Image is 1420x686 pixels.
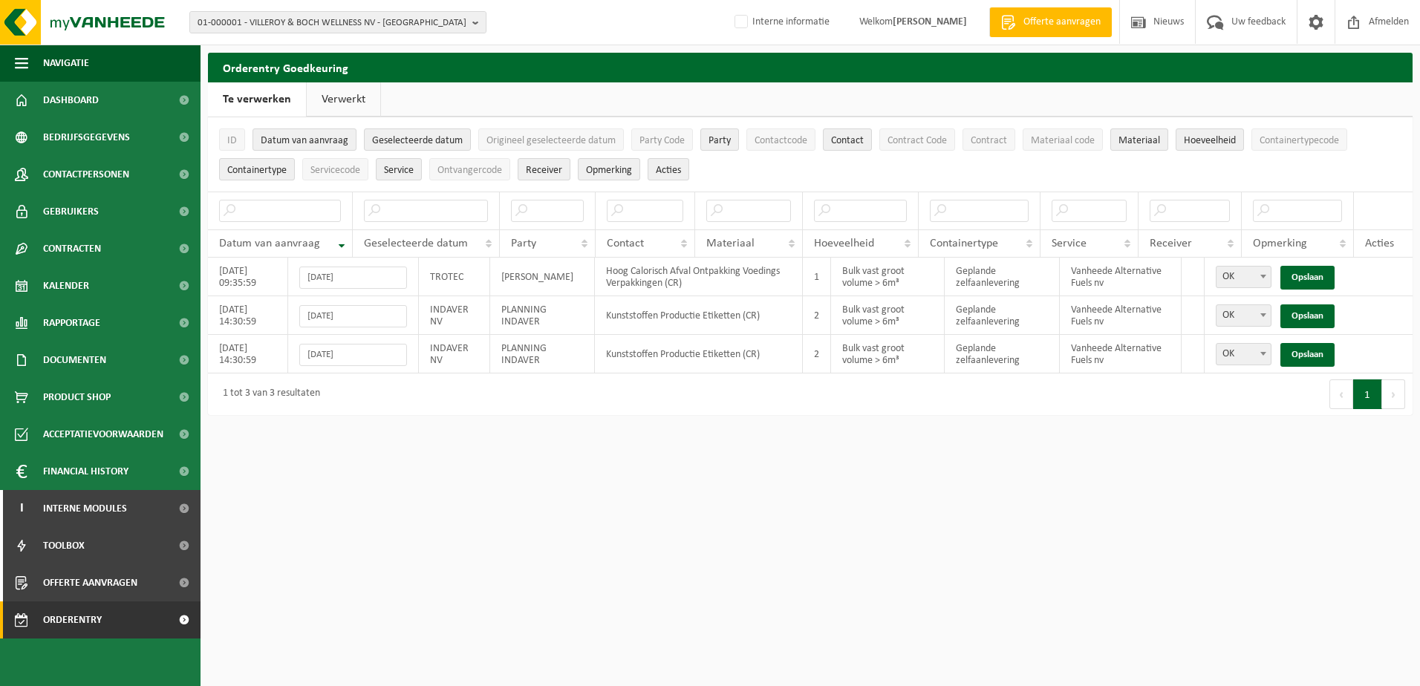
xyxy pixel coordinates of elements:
[43,304,100,342] span: Rapportage
[803,258,831,296] td: 1
[43,82,99,119] span: Dashboard
[198,12,466,34] span: 01-000001 - VILLEROY & BOCH WELLNESS NV - [GEOGRAPHIC_DATA]
[43,564,137,601] span: Offerte aanvragen
[219,128,245,151] button: IDID: Activate to sort
[1329,379,1353,409] button: Previous
[518,158,570,180] button: ReceiverReceiver: Activate to sort
[43,601,168,638] span: Orderentry Goedkeuring
[511,238,536,249] span: Party
[732,11,830,33] label: Interne informatie
[1216,304,1271,327] span: OK
[831,335,945,373] td: Bulk vast groot volume > 6m³
[15,490,28,527] span: I
[945,258,1060,296] td: Geplande zelfaanlevering
[43,342,106,379] span: Documenten
[963,128,1015,151] button: ContractContract: Activate to sort
[43,45,89,82] span: Navigatie
[1060,335,1182,373] td: Vanheede Alternative Fuels nv
[364,128,471,151] button: Geselecteerde datumGeselecteerde datum: Activate to sort
[1184,135,1236,146] span: Hoeveelheid
[526,165,562,176] span: Receiver
[1216,266,1271,288] span: OK
[831,135,864,146] span: Contact
[219,238,320,249] span: Datum van aanvraag
[578,158,640,180] button: OpmerkingOpmerking: Activate to sort
[607,238,644,249] span: Contact
[43,490,127,527] span: Interne modules
[419,258,490,296] td: TROTEC
[310,165,360,176] span: Servicecode
[1280,266,1335,290] a: Opslaan
[1052,238,1087,249] span: Service
[648,158,689,180] button: Acties
[208,296,288,335] td: [DATE] 14:30:59
[1353,379,1382,409] button: 1
[227,135,237,146] span: ID
[1251,128,1347,151] button: ContainertypecodeContainertypecode: Activate to sort
[1217,344,1271,365] span: OK
[1280,304,1335,328] a: Opslaan
[208,53,1413,82] h2: Orderentry Goedkeuring
[746,128,815,151] button: ContactcodeContactcode: Activate to sort
[43,230,101,267] span: Contracten
[945,296,1060,335] td: Geplande zelfaanlevering
[215,381,320,408] div: 1 tot 3 van 3 resultaten
[595,296,804,335] td: Kunststoffen Productie Etiketten (CR)
[490,258,595,296] td: [PERSON_NAME]
[1216,343,1271,365] span: OK
[43,156,129,193] span: Contactpersonen
[302,158,368,180] button: ServicecodeServicecode: Activate to sort
[43,267,89,304] span: Kalender
[831,296,945,335] td: Bulk vast groot volume > 6m³
[823,128,872,151] button: ContactContact: Activate to sort
[1382,379,1405,409] button: Next
[43,193,99,230] span: Gebruikers
[372,135,463,146] span: Geselecteerde datum
[1031,135,1095,146] span: Materiaal code
[706,238,755,249] span: Materiaal
[595,335,804,373] td: Kunststoffen Productie Etiketten (CR)
[755,135,807,146] span: Contactcode
[43,527,85,564] span: Toolbox
[253,128,356,151] button: Datum van aanvraagDatum van aanvraag: Activate to remove sorting
[43,119,130,156] span: Bedrijfsgegevens
[490,335,595,373] td: PLANNING INDAVER
[595,258,804,296] td: Hoog Calorisch Afval Ontpakking Voedings Verpakkingen (CR)
[945,335,1060,373] td: Geplande zelfaanlevering
[189,11,486,33] button: 01-000001 - VILLEROY & BOCH WELLNESS NV - [GEOGRAPHIC_DATA]
[43,379,111,416] span: Product Shop
[1365,238,1394,249] span: Acties
[1020,15,1104,30] span: Offerte aanvragen
[261,135,348,146] span: Datum van aanvraag
[490,296,595,335] td: PLANNING INDAVER
[989,7,1112,37] a: Offerte aanvragen
[219,158,295,180] button: ContainertypeContainertype: Activate to sort
[930,238,998,249] span: Containertype
[586,165,632,176] span: Opmerking
[437,165,502,176] span: Ontvangercode
[208,258,288,296] td: [DATE] 09:35:59
[1118,135,1160,146] span: Materiaal
[1060,258,1182,296] td: Vanheede Alternative Fuels nv
[887,135,947,146] span: Contract Code
[1217,267,1271,287] span: OK
[364,238,468,249] span: Geselecteerde datum
[656,165,681,176] span: Acties
[208,335,288,373] td: [DATE] 14:30:59
[486,135,616,146] span: Origineel geselecteerde datum
[419,335,490,373] td: INDAVER NV
[814,238,874,249] span: Hoeveelheid
[1023,128,1103,151] button: Materiaal codeMateriaal code: Activate to sort
[1060,296,1182,335] td: Vanheede Alternative Fuels nv
[478,128,624,151] button: Origineel geselecteerde datumOrigineel geselecteerde datum: Activate to sort
[43,416,163,453] span: Acceptatievoorwaarden
[1110,128,1168,151] button: MateriaalMateriaal: Activate to sort
[384,165,414,176] span: Service
[709,135,731,146] span: Party
[639,135,685,146] span: Party Code
[831,258,945,296] td: Bulk vast groot volume > 6m³
[1253,238,1307,249] span: Opmerking
[307,82,380,117] a: Verwerkt
[1176,128,1244,151] button: HoeveelheidHoeveelheid: Activate to sort
[803,335,831,373] td: 2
